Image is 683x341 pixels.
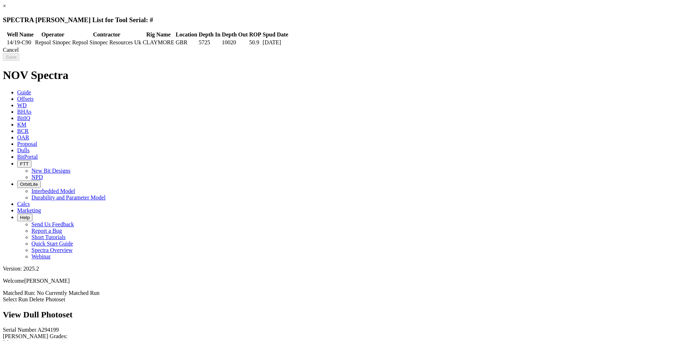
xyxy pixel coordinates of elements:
[17,201,30,207] span: Calcs
[3,3,6,9] a: ×
[31,221,74,227] a: Send Us Feedback
[20,182,38,187] span: OrbitLite
[31,234,66,240] a: Short Tutorials
[20,161,29,167] span: FTT
[31,247,73,253] a: Spectra Overview
[3,47,680,53] div: Cancel
[198,31,221,38] th: Depth In
[3,266,680,272] div: Version: 2025.2
[142,39,174,46] td: CLAYMORE
[3,53,19,61] input: Save
[31,174,43,180] a: NPD
[221,39,248,46] td: 10020
[142,31,174,38] th: Rig Name
[221,31,248,38] th: Depth Out
[17,89,31,95] span: Guide
[17,102,27,108] span: WD
[6,39,34,46] td: 14/19-C90
[17,128,29,134] span: BCR
[35,31,71,38] th: Operator
[3,16,680,24] h3: SPECTRA [PERSON_NAME] List for Tool Serial: #
[17,115,30,121] span: BitIQ
[3,296,28,302] a: Select Run
[3,290,35,296] span: Matched Run:
[3,69,680,82] h1: NOV Spectra
[262,31,289,38] th: Spud Date
[3,327,36,333] label: Serial Number
[3,333,680,340] div: [PERSON_NAME] Grades:
[38,327,59,333] span: A294199
[17,122,26,128] span: KM
[17,134,29,140] span: OAR
[31,168,70,174] a: New Bit Designs
[31,241,73,247] a: Quick Start Guide
[17,207,41,213] span: Marketing
[31,188,75,194] a: Interbedded Model
[249,31,262,38] th: ROP
[20,215,30,220] span: Help
[17,154,38,160] span: BitPortal
[249,39,262,46] td: 50.9
[175,39,198,46] td: GBR
[35,39,71,46] td: Repsol Sinopec
[17,141,37,147] span: Proposal
[31,194,106,201] a: Durability and Parameter Model
[175,31,198,38] th: Location
[29,296,65,302] a: Delete Photoset
[72,39,141,46] td: Repsol Sinopec Resources Uk
[17,96,34,102] span: Offsets
[3,310,680,320] h2: View Dull Photoset
[17,147,30,153] span: Dulls
[198,39,221,46] td: 5725
[262,39,289,46] td: [DATE]
[24,278,70,284] span: [PERSON_NAME]
[72,31,141,38] th: Contractor
[31,253,51,260] a: Webinar
[6,31,34,38] th: Well Name
[3,278,680,284] p: Welcome
[37,290,100,296] span: No Currently Matched Run
[17,109,31,115] span: BHAs
[31,228,62,234] a: Report a Bug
